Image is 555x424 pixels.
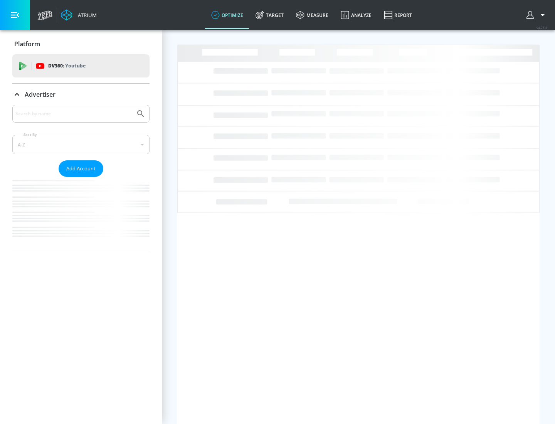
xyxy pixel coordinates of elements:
div: Platform [12,33,150,55]
a: measure [290,1,335,29]
a: Target [249,1,290,29]
span: Add Account [66,164,96,173]
span: v 4.25.2 [536,25,547,30]
a: Atrium [61,9,97,21]
div: Advertiser [12,105,150,252]
a: Report [378,1,418,29]
div: A-Z [12,135,150,154]
nav: list of Advertiser [12,177,150,252]
div: Advertiser [12,84,150,105]
div: DV360: Youtube [12,54,150,77]
p: Advertiser [25,90,55,99]
p: Platform [14,40,40,48]
a: Analyze [335,1,378,29]
label: Sort By [22,132,39,137]
p: DV360: [48,62,86,70]
button: Add Account [59,160,103,177]
p: Youtube [65,62,86,70]
div: Atrium [75,12,97,19]
a: optimize [205,1,249,29]
input: Search by name [15,109,132,119]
